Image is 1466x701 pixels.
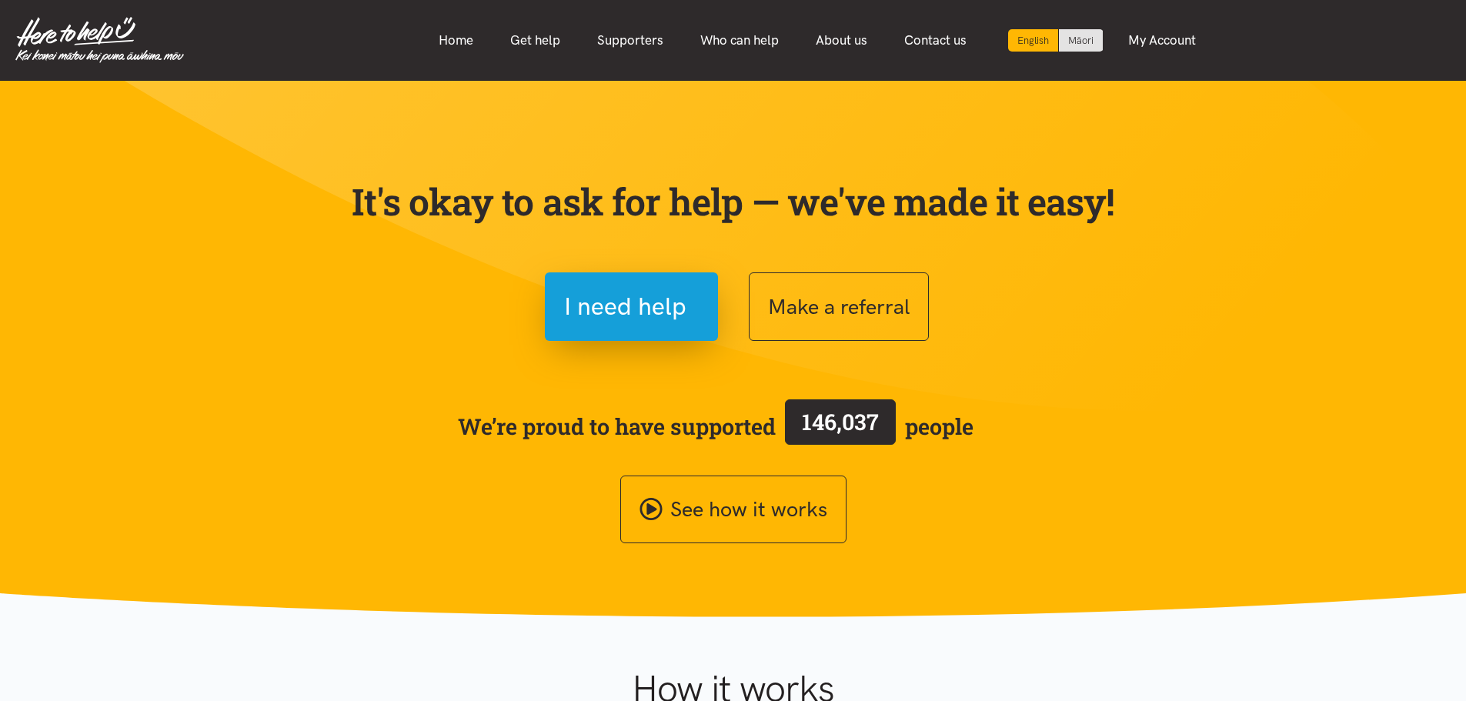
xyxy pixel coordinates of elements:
span: I need help [564,287,686,326]
span: 146,037 [802,407,879,436]
a: About us [797,24,886,57]
span: We’re proud to have supported people [458,396,973,456]
img: Home [15,17,184,63]
a: Home [420,24,492,57]
button: Make a referral [749,272,929,341]
a: Contact us [886,24,985,57]
a: Supporters [579,24,682,57]
a: 146,037 [776,396,905,456]
div: Language toggle [1008,29,1104,52]
a: Get help [492,24,579,57]
div: Current language [1008,29,1059,52]
a: My Account [1110,24,1214,57]
a: See how it works [620,476,847,544]
p: It's okay to ask for help — we've made it easy! [349,179,1118,224]
button: I need help [545,272,718,341]
a: Who can help [682,24,797,57]
a: Switch to Te Reo Māori [1059,29,1103,52]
